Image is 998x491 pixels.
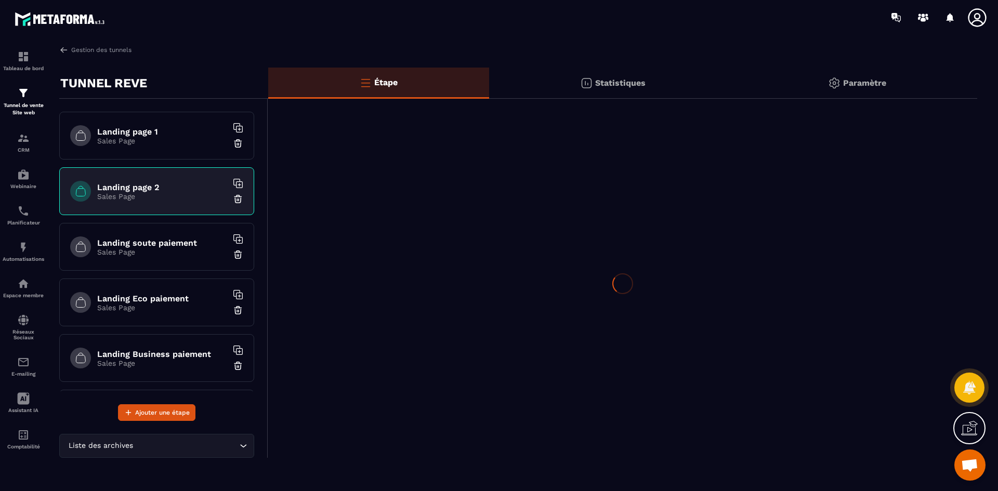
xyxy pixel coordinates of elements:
h6: Landing Eco paiement [97,294,227,303]
a: formationformationTableau de bord [3,43,44,79]
img: trash [233,361,243,371]
p: Comptabilité [3,444,44,449]
img: arrow [59,45,69,55]
img: formation [17,50,30,63]
h6: Landing page 1 [97,127,227,137]
h6: Landing soute paiement [97,238,227,248]
p: TUNNEL REVE [60,73,147,94]
img: trash [233,138,243,149]
img: formation [17,132,30,144]
p: E-mailing [3,371,44,377]
p: Réseaux Sociaux [3,329,44,340]
p: Sales Page [97,137,227,145]
img: trash [233,305,243,315]
img: logo [15,9,108,29]
p: Paramètre [843,78,886,88]
div: Ouvrir le chat [954,449,986,481]
a: automationsautomationsEspace membre [3,270,44,306]
h6: Landing Business paiement [97,349,227,359]
p: CRM [3,147,44,153]
p: Sales Page [97,359,227,367]
img: trash [233,249,243,260]
p: Statistiques [595,78,646,88]
a: social-networksocial-networkRéseaux Sociaux [3,306,44,348]
a: formationformationTunnel de vente Site web [3,79,44,124]
a: emailemailE-mailing [3,348,44,384]
p: Automatisations [3,256,44,262]
input: Search for option [135,440,237,452]
img: automations [17,277,30,290]
div: Search for option [59,434,254,458]
img: social-network [17,314,30,326]
img: stats.20deebd0.svg [580,77,593,89]
img: bars-o.4a397970.svg [359,76,372,89]
a: schedulerschedulerPlanificateur [3,197,44,233]
a: automationsautomationsAutomatisations [3,233,44,270]
p: Étape [374,77,398,87]
img: trash [233,194,243,204]
p: Planificateur [3,220,44,225]
p: Tunnel de vente Site web [3,102,44,116]
img: email [17,356,30,368]
a: accountantaccountantComptabilité [3,421,44,457]
p: Webinaire [3,183,44,189]
img: formation [17,87,30,99]
p: Sales Page [97,248,227,256]
h6: Landing page 2 [97,182,227,192]
img: accountant [17,429,30,441]
a: Assistant IA [3,384,44,421]
img: scheduler [17,205,30,217]
span: Liste des archives [66,440,135,452]
a: formationformationCRM [3,124,44,161]
img: setting-gr.5f69749f.svg [828,77,841,89]
a: Gestion des tunnels [59,45,132,55]
img: automations [17,168,30,181]
img: automations [17,241,30,254]
p: Sales Page [97,192,227,201]
button: Ajouter une étape [118,404,195,421]
p: Tableau de bord [3,65,44,71]
span: Ajouter une étape [135,407,190,418]
p: Espace membre [3,293,44,298]
p: Sales Page [97,303,227,312]
a: automationsautomationsWebinaire [3,161,44,197]
p: Assistant IA [3,407,44,413]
